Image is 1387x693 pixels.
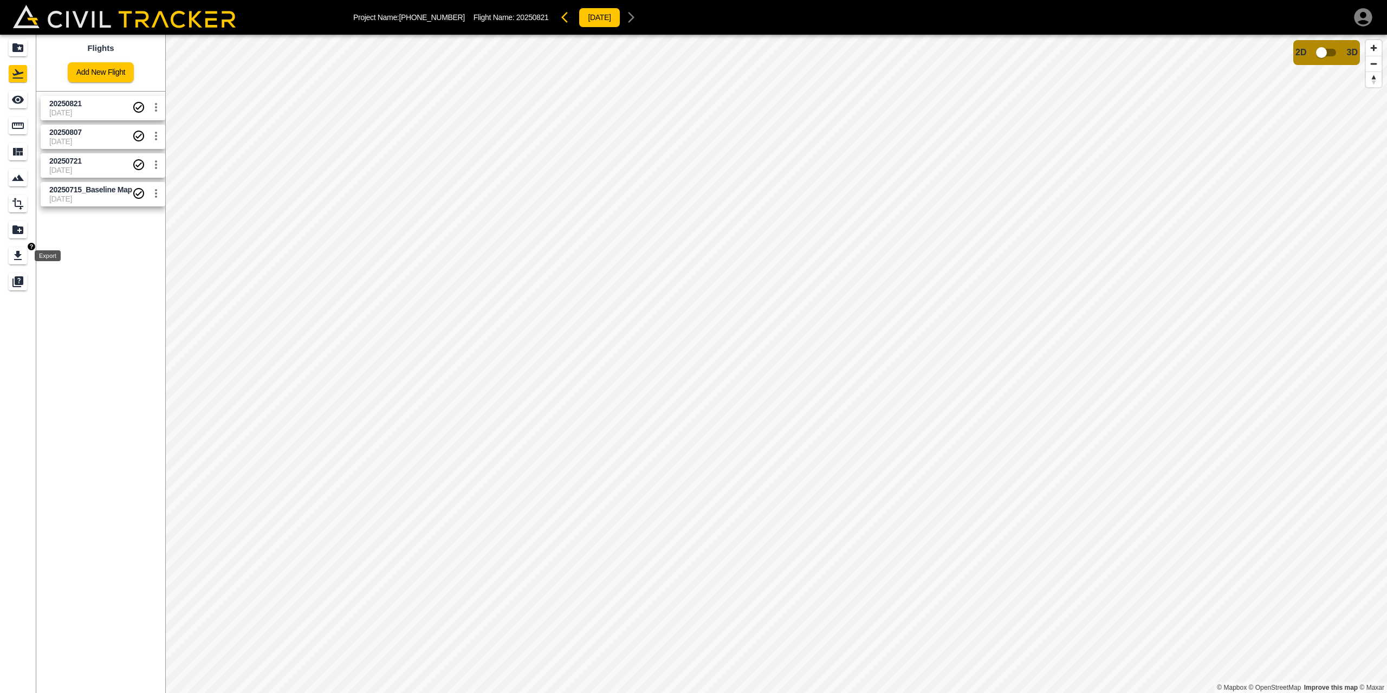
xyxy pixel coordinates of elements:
[165,35,1387,693] canvas: Map
[1295,48,1306,57] span: 2D
[1249,684,1301,691] a: OpenStreetMap
[516,13,549,22] span: 20250821
[1366,40,1382,56] button: Zoom in
[579,8,620,28] button: [DATE]
[1347,48,1358,57] span: 3D
[1366,72,1382,87] button: Reset bearing to north
[13,5,236,28] img: Civil Tracker
[35,250,61,261] div: Export
[1359,684,1384,691] a: Maxar
[353,13,465,22] p: Project Name: [PHONE_NUMBER]
[1366,56,1382,72] button: Zoom out
[1217,684,1247,691] a: Mapbox
[1304,684,1358,691] a: Map feedback
[474,13,549,22] p: Flight Name:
